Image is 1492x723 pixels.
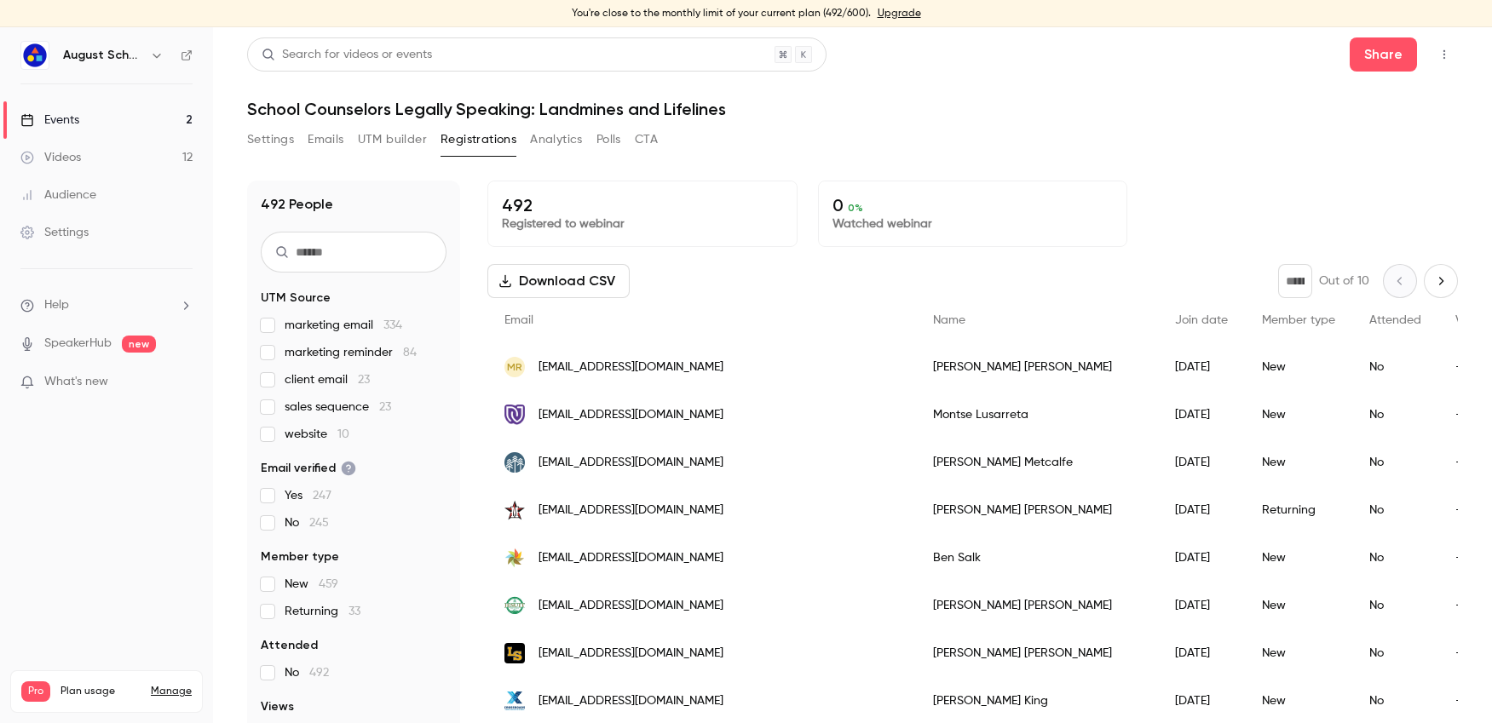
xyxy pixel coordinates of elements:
a: SpeakerHub [44,335,112,353]
li: help-dropdown-opener [20,296,193,314]
div: [DATE] [1158,534,1245,582]
button: CTA [635,126,658,153]
span: 492 [309,667,329,679]
div: New [1245,629,1352,677]
p: Watched webinar [832,215,1114,232]
p: 492 [502,195,783,215]
button: Next page [1424,264,1458,298]
div: [DATE] [1158,343,1245,391]
span: 23 [358,374,370,386]
span: Yes [285,487,331,504]
span: new [122,336,156,353]
button: Emails [308,126,343,153]
span: Member type [1262,314,1335,326]
img: jesuitportland.org [504,595,525,616]
div: [DATE] [1158,391,1245,439]
div: [PERSON_NAME] [PERSON_NAME] [916,582,1158,629]
span: Pro [21,681,50,702]
h1: 492 People [261,194,333,215]
span: 459 [319,578,338,590]
span: [EMAIL_ADDRESS][DOMAIN_NAME] [539,549,723,567]
span: Join date [1175,314,1228,326]
iframe: Noticeable Trigger [172,375,193,390]
div: Returning [1245,486,1352,534]
button: Registrations [441,126,516,153]
div: No [1352,534,1438,582]
button: Analytics [530,126,583,153]
img: universityprep.org [504,452,525,473]
span: 334 [383,319,402,331]
div: [PERSON_NAME] [PERSON_NAME] [916,486,1158,534]
span: [EMAIL_ADDRESS][DOMAIN_NAME] [539,454,723,472]
p: Registered to webinar [502,215,783,232]
span: No [285,514,329,531]
span: What's new [44,373,108,391]
span: 0 % [848,202,863,214]
button: Polls [596,126,621,153]
div: No [1352,391,1438,439]
div: [PERSON_NAME] [PERSON_NAME] [916,343,1158,391]
a: Manage [151,685,192,698]
div: No [1352,582,1438,629]
button: Share [1350,37,1417,72]
div: No [1352,439,1438,486]
h1: School Counselors Legally Speaking: Landmines and Lifelines [247,99,1458,119]
h6: August Schools [63,47,143,64]
button: UTM builder [358,126,427,153]
div: [PERSON_NAME] [PERSON_NAME] [916,629,1158,677]
div: [PERSON_NAME] Metcalfe [916,439,1158,486]
span: 247 [313,490,331,502]
span: [EMAIL_ADDRESS][DOMAIN_NAME] [539,645,723,663]
div: Audience [20,186,96,204]
div: No [1352,343,1438,391]
p: 0 [832,195,1114,215]
button: Settings [247,126,294,153]
span: Attended [1369,314,1421,326]
span: UTM Source [261,290,331,307]
span: 23 [379,401,391,413]
p: Out of 10 [1319,273,1369,290]
span: Email verified [261,460,356,477]
div: Montse Lusarreta [916,391,1158,439]
div: Events [20,112,79,129]
span: [EMAIL_ADDRESS][DOMAIN_NAME] [539,359,723,376]
span: [EMAIL_ADDRESS][DOMAIN_NAME] [539,502,723,519]
div: New [1245,343,1352,391]
button: Download CSV [487,264,630,298]
div: [DATE] [1158,582,1245,629]
span: 10 [337,428,349,440]
img: August Schools [21,42,49,69]
div: New [1245,439,1352,486]
div: New [1245,582,1352,629]
span: website [285,426,349,443]
span: [EMAIL_ADDRESS][DOMAIN_NAME] [539,597,723,615]
span: New [285,576,338,593]
span: client email [285,371,370,388]
div: Settings [20,224,89,241]
span: [EMAIL_ADDRESS][DOMAIN_NAME] [539,406,723,424]
span: 33 [349,605,360,617]
span: No [285,664,329,681]
img: thewillows.org [504,548,525,568]
div: No [1352,629,1438,677]
span: Member type [261,548,339,565]
img: sjs.org [504,500,525,520]
span: Views [1455,314,1487,326]
div: No [1352,486,1438,534]
span: Views [261,698,294,715]
div: Ben Salk [916,534,1158,582]
span: MR [507,359,522,375]
span: Help [44,296,69,314]
span: marketing reminder [285,344,417,361]
div: [DATE] [1158,439,1245,486]
span: Returning [285,603,360,620]
img: nscds.org [504,405,525,425]
span: sales sequence [285,399,391,416]
span: Attended [261,637,318,654]
span: marketing email [285,317,402,334]
img: lslancers.org [504,643,525,663]
img: k12.xrds.org [504,691,525,711]
span: Email [504,314,533,326]
div: Videos [20,149,81,166]
a: Upgrade [878,7,921,20]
